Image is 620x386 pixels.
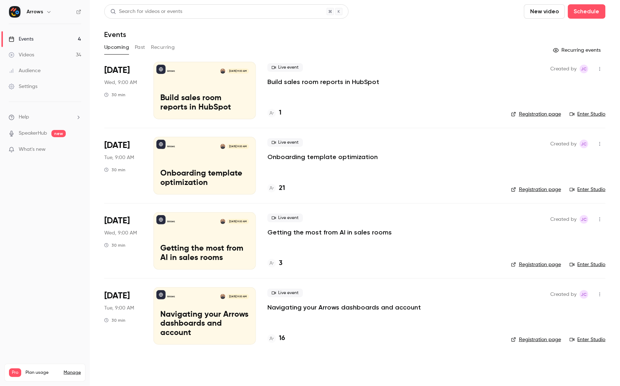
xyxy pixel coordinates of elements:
a: Registration page [511,261,561,268]
h4: 3 [279,259,283,268]
h1: Events [104,30,126,39]
span: Plan usage [26,370,59,376]
span: Tue, 9:00 AM [104,154,134,161]
span: Live event [267,138,303,147]
div: Oct 21 Tue, 9:00 AM (America/Los Angeles) [104,137,142,194]
a: 1 [267,108,281,118]
span: [DATE] [104,290,130,302]
p: Arrows [167,220,175,223]
span: What's new [19,146,46,153]
a: Build sales room reports in HubSpot [267,78,379,86]
div: Videos [9,51,34,59]
span: Tue, 9:00 AM [104,304,134,312]
span: Wed, 9:00 AM [104,229,137,237]
h4: 1 [279,108,281,118]
button: Upcoming [104,42,129,53]
span: JC [581,215,587,224]
h4: 21 [279,183,285,193]
div: Oct 15 Wed, 9:00 AM (America/Los Angeles) [104,62,142,119]
span: Jamie Carlson [580,215,588,224]
a: Navigating your Arrows dashboards and account [267,303,421,312]
span: [DATE] 9:00 AM [227,69,249,74]
span: Created by [550,140,577,148]
a: Onboarding template optimization [267,153,378,161]
a: Getting the most from AI in sales roomsArrowsShareil Nariman[DATE] 9:00 AMGetting the most from A... [153,212,256,270]
li: help-dropdown-opener [9,113,81,121]
a: Enter Studio [570,336,606,343]
img: Shareil Nariman [220,294,225,299]
img: Shareil Nariman [220,69,225,74]
span: [DATE] 9:00 AM [227,294,249,299]
span: Jamie Carlson [580,290,588,299]
a: 21 [267,183,285,193]
a: Navigating your Arrows dashboards and accountArrowsShareil Nariman[DATE] 9:00 AMNavigating your A... [153,287,256,345]
span: Created by [550,65,577,73]
span: JC [581,290,587,299]
span: Live event [267,63,303,72]
span: [DATE] 9:00 AM [227,219,249,224]
span: Live event [267,289,303,297]
div: 30 min [104,317,125,323]
button: Past [135,42,145,53]
div: Audience [9,67,41,74]
a: Enter Studio [570,261,606,268]
div: 30 min [104,92,125,98]
span: Help [19,113,29,121]
span: [DATE] [104,65,130,76]
a: Build sales room reports in HubSpotArrowsShareil Nariman[DATE] 9:00 AMBuild sales room reports in... [153,62,256,119]
button: Schedule [568,4,606,19]
img: Arrows [9,6,20,18]
a: Registration page [511,186,561,193]
div: Oct 28 Tue, 9:00 AM (America/Los Angeles) [104,287,142,345]
button: Recurring [151,42,175,53]
div: Settings [9,83,37,90]
a: 16 [267,334,285,343]
span: [DATE] 9:00 AM [227,144,249,149]
a: Registration page [511,336,561,343]
p: Navigating your Arrows dashboards and account [160,310,249,338]
h4: 16 [279,334,285,343]
span: Wed, 9:00 AM [104,79,137,86]
span: [DATE] [104,140,130,151]
a: Manage [64,370,81,376]
p: Arrows [167,145,175,148]
a: Enter Studio [570,186,606,193]
h6: Arrows [27,8,43,15]
a: SpeakerHub [19,130,47,137]
span: new [51,130,66,137]
a: Getting the most from AI in sales rooms [267,228,392,237]
span: [DATE] [104,215,130,227]
button: Recurring events [550,45,606,56]
img: Shareil Nariman [220,144,225,149]
span: JC [581,140,587,148]
a: Registration page [511,111,561,118]
div: Oct 22 Wed, 9:00 AM (America/Los Angeles) [104,212,142,270]
span: Created by [550,290,577,299]
button: New video [524,4,565,19]
span: Live event [267,214,303,222]
p: Getting the most from AI in sales rooms [160,244,249,263]
span: Pro [9,368,21,377]
div: Events [9,36,33,43]
p: Arrows [167,69,175,73]
p: Onboarding template optimization [160,169,249,188]
span: Jamie Carlson [580,140,588,148]
img: Shareil Nariman [220,219,225,224]
div: Search for videos or events [110,8,182,15]
span: Created by [550,215,577,224]
span: JC [581,65,587,73]
a: 3 [267,259,283,268]
span: Jamie Carlson [580,65,588,73]
a: Enter Studio [570,111,606,118]
a: Onboarding template optimizationArrowsShareil Nariman[DATE] 9:00 AMOnboarding template optimization [153,137,256,194]
div: 30 min [104,242,125,248]
p: Arrows [167,295,175,298]
p: Build sales room reports in HubSpot [160,94,249,112]
div: 30 min [104,167,125,173]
